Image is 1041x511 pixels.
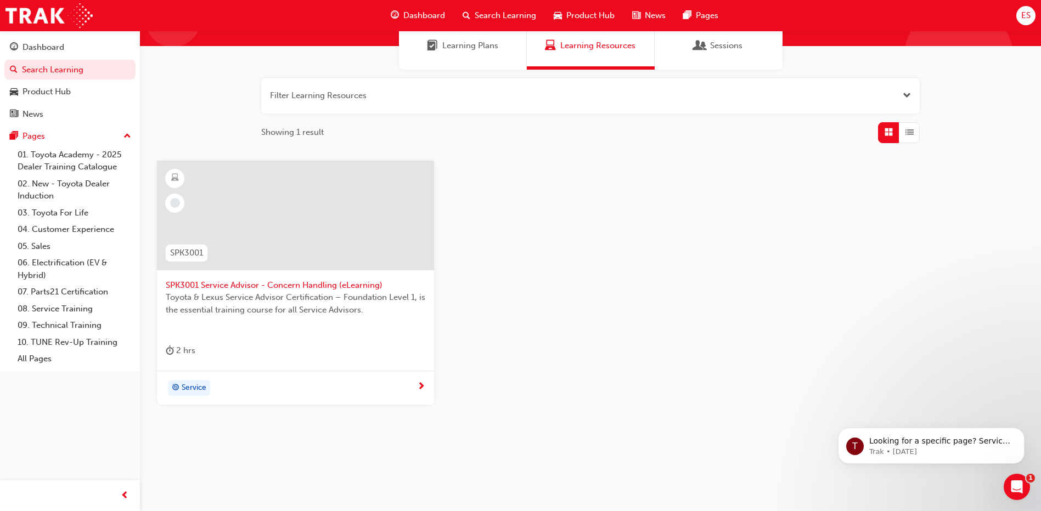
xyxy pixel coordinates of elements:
[166,291,425,316] span: Toyota & Lexus Service Advisor Certification – Foundation Level 1, is the essential training cour...
[4,126,136,146] button: Pages
[166,344,174,357] span: duration-icon
[463,9,470,22] span: search-icon
[417,382,425,392] span: next-icon
[554,9,562,22] span: car-icon
[121,489,129,503] span: prev-icon
[13,205,136,222] a: 03. Toyota For Life
[261,126,324,139] span: Showing 1 result
[170,247,203,259] span: SPK3001
[13,254,136,283] a: 06. Electrification (EV & Hybrid)
[885,126,893,139] span: Grid
[1021,9,1031,22] span: ES
[13,175,136,205] a: 02. New - Toyota Dealer Induction
[10,87,18,97] span: car-icon
[4,82,136,102] a: Product Hub
[170,198,180,208] span: learningRecordVerb_NONE-icon
[442,39,498,52] span: Learning Plans
[10,65,18,75] span: search-icon
[623,4,674,27] a: news-iconNews
[1016,6,1036,25] button: ES
[13,350,136,367] a: All Pages
[10,43,18,53] span: guage-icon
[382,4,454,27] a: guage-iconDashboard
[560,39,635,52] span: Learning Resources
[22,108,43,121] div: News
[5,3,93,28] img: Trak
[683,9,691,22] span: pages-icon
[13,238,136,255] a: 05. Sales
[655,22,783,70] a: SessionsSessions
[645,9,666,22] span: News
[903,89,911,102] button: Open the filter
[545,4,623,27] a: car-iconProduct Hub
[166,279,425,292] span: SPK3001 Service Advisor - Concern Handling (eLearning)
[454,4,545,27] a: search-iconSearch Learning
[10,132,18,141] span: pages-icon
[821,405,1041,481] iframe: Intercom notifications message
[22,41,64,54] div: Dashboard
[391,9,399,22] span: guage-icon
[632,9,640,22] span: news-icon
[545,39,556,52] span: Learning Resources
[13,221,136,238] a: 04. Customer Experience
[10,110,18,120] span: news-icon
[13,283,136,300] a: 07. Parts21 Certification
[403,9,445,22] span: Dashboard
[399,22,527,70] a: Learning PlansLearning Plans
[166,344,195,357] div: 2 hrs
[710,39,742,52] span: Sessions
[475,9,536,22] span: Search Learning
[4,35,136,126] button: DashboardSearch LearningProduct HubNews
[4,60,136,80] a: Search Learning
[905,126,914,139] span: List
[4,37,136,58] a: Dashboard
[182,382,206,394] span: Service
[427,39,438,52] span: Learning Plans
[22,130,45,143] div: Pages
[1004,474,1030,500] iframe: Intercom live chat
[695,39,706,52] span: Sessions
[171,171,179,185] span: learningResourceType_ELEARNING-icon
[123,129,131,144] span: up-icon
[172,381,179,395] span: target-icon
[13,334,136,351] a: 10. TUNE Rev-Up Training
[13,317,136,334] a: 09. Technical Training
[566,9,615,22] span: Product Hub
[22,86,71,98] div: Product Hub
[1026,474,1035,482] span: 1
[696,9,718,22] span: Pages
[4,104,136,124] a: News
[674,4,727,27] a: pages-iconPages
[13,300,136,317] a: 08. Service Training
[527,22,655,70] a: Learning ResourcesLearning Resources
[157,161,434,405] a: SPK3001SPK3001 Service Advisor - Concern Handling (eLearning)Toyota & Lexus Service Advisor Certi...
[13,146,136,175] a: 01. Toyota Academy - 2025 Dealer Training Catalogue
